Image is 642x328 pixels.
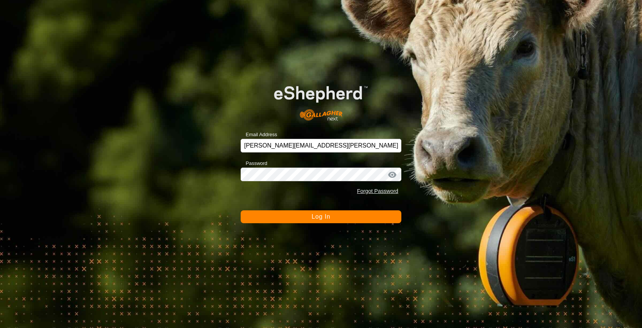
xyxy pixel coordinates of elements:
input: Email Address [241,139,401,152]
img: E-shepherd Logo [257,73,385,127]
button: Log In [241,210,401,223]
span: Log In [312,213,330,220]
a: Forgot Password [357,188,398,194]
label: Password [241,160,267,167]
label: Email Address [241,131,277,138]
